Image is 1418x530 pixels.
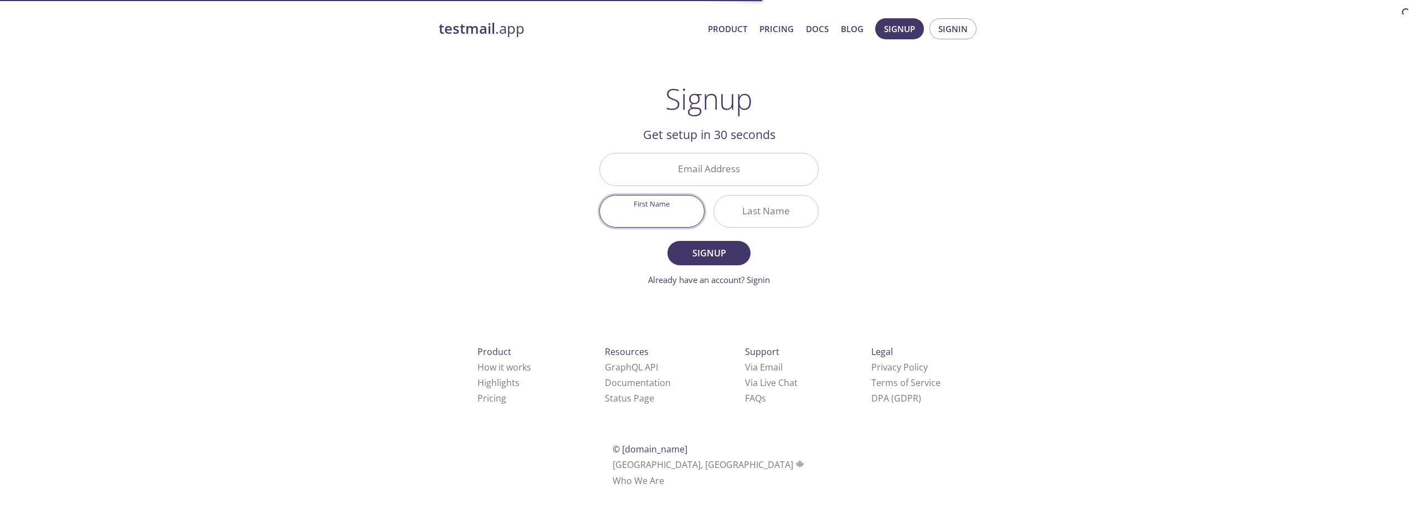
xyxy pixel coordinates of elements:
[841,22,864,36] a: Blog
[938,22,968,36] span: Signin
[929,18,977,39] button: Signin
[759,22,794,36] a: Pricing
[477,346,511,358] span: Product
[745,392,766,404] a: FAQ
[605,392,654,404] a: Status Page
[745,346,779,358] span: Support
[605,361,658,373] a: GraphQL API
[871,361,928,373] a: Privacy Policy
[613,443,687,455] span: © [DOMAIN_NAME]
[680,245,738,261] span: Signup
[439,19,495,38] strong: testmail
[667,241,751,265] button: Signup
[665,82,753,115] h1: Signup
[762,392,766,404] span: s
[708,22,747,36] a: Product
[613,475,664,487] a: Who We Are
[884,22,915,36] span: Signup
[477,392,506,404] a: Pricing
[613,459,806,471] span: [GEOGRAPHIC_DATA], [GEOGRAPHIC_DATA]
[875,18,924,39] button: Signup
[477,377,520,389] a: Highlights
[871,392,921,404] a: DPA (GDPR)
[599,125,819,144] h2: Get setup in 30 seconds
[605,346,649,358] span: Resources
[745,377,798,389] a: Via Live Chat
[871,377,941,389] a: Terms of Service
[871,346,893,358] span: Legal
[648,274,770,285] a: Already have an account? Signin
[439,19,699,38] a: testmail.app
[806,22,829,36] a: Docs
[745,361,783,373] a: Via Email
[477,361,531,373] a: How it works
[605,377,671,389] a: Documentation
